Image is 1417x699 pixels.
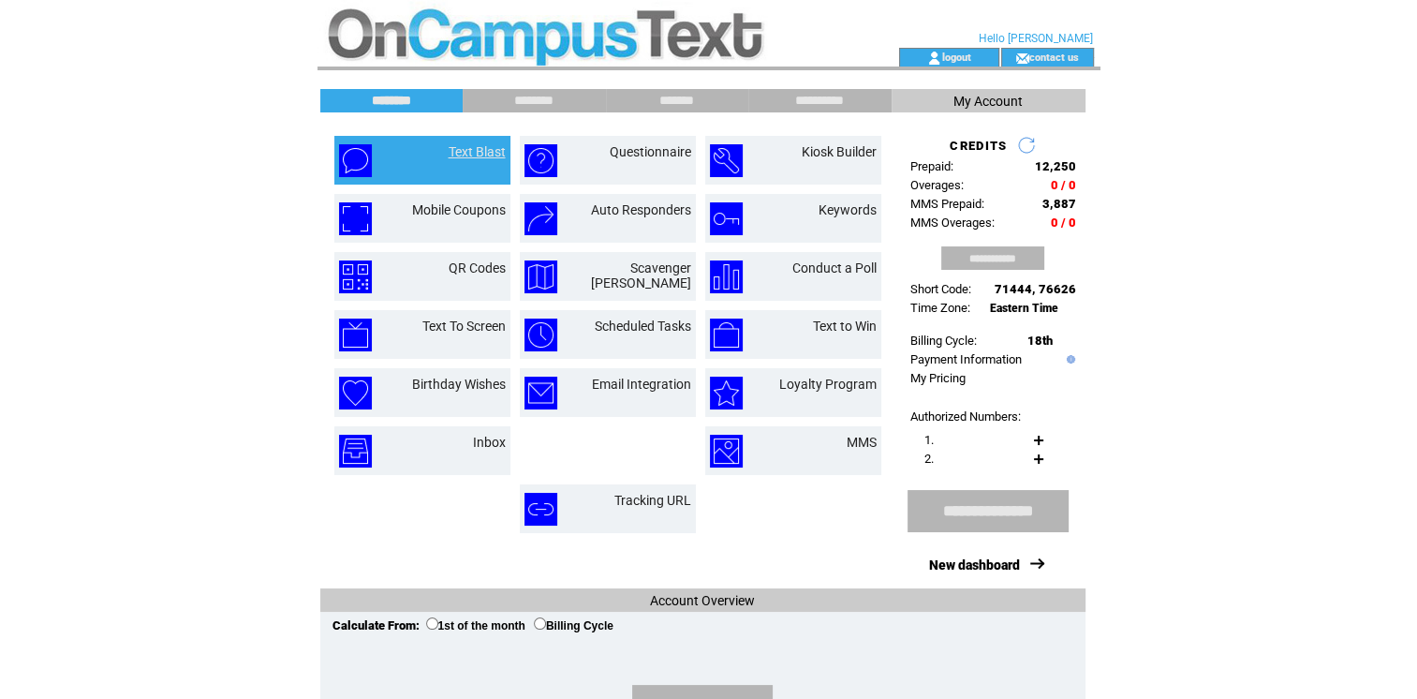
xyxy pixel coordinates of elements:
[1042,197,1076,211] span: 3,887
[710,144,743,177] img: kiosk-builder.png
[339,202,372,235] img: mobile-coupons.png
[710,377,743,409] img: loyalty-program.png
[710,202,743,235] img: keywords.png
[710,319,743,351] img: text-to-win.png
[929,558,1020,573] a: New dashboard
[449,260,506,275] a: QR Codes
[792,260,877,275] a: Conduct a Poll
[910,301,970,315] span: Time Zone:
[924,433,934,447] span: 1.
[339,377,372,409] img: birthday-wishes.png
[534,617,546,630] input: Billing Cycle
[339,319,372,351] img: text-to-screen.png
[710,435,743,468] img: mms.png
[524,144,557,177] img: questionnaire.png
[339,144,372,177] img: text-blast.png
[910,282,971,296] span: Short Code:
[802,144,877,159] a: Kiosk Builder
[910,409,1021,424] span: Authorized Numbers:
[426,617,438,630] input: 1st of the month
[910,178,964,192] span: Overages:
[910,352,1022,366] a: Payment Information
[339,260,372,293] img: qr-codes.png
[910,371,966,385] a: My Pricing
[710,260,743,293] img: conduct-a-poll.png
[422,319,506,334] a: Text To Screen
[524,319,557,351] img: scheduled-tasks.png
[1062,355,1075,364] img: help.gif
[953,94,1023,109] span: My Account
[595,319,691,334] a: Scheduled Tasks
[979,32,1093,45] span: Hello [PERSON_NAME]
[941,51,970,63] a: logout
[924,452,934,466] span: 2.
[1027,334,1053,348] span: 18th
[473,435,506,450] a: Inbox
[910,197,984,211] span: MMS Prepaid:
[1029,51,1079,63] a: contact us
[524,202,557,235] img: auto-responders.png
[1035,159,1076,173] span: 12,250
[412,377,506,392] a: Birthday Wishes
[910,159,953,173] span: Prepaid:
[591,260,691,290] a: Scavenger [PERSON_NAME]
[910,334,977,348] span: Billing Cycle:
[1015,51,1029,66] img: contact_us_icon.gif
[449,144,506,159] a: Text Blast
[332,618,420,632] span: Calculate From:
[847,435,877,450] a: MMS
[591,202,691,217] a: Auto Responders
[990,302,1058,315] span: Eastern Time
[592,377,691,392] a: Email Integration
[524,493,557,526] img: tracking-url.png
[339,435,372,468] img: inbox.png
[524,377,557,409] img: email-integration.png
[412,202,506,217] a: Mobile Coupons
[927,51,941,66] img: account_icon.gif
[534,619,613,632] label: Billing Cycle
[426,619,525,632] label: 1st of the month
[614,493,691,508] a: Tracking URL
[813,319,877,334] a: Text to Win
[1051,178,1076,192] span: 0 / 0
[650,593,755,608] span: Account Overview
[910,216,995,230] span: MMS Overages:
[610,144,691,159] a: Questionnaire
[1051,216,1076,230] span: 0 / 0
[950,139,1007,153] span: CREDITS
[819,202,877,217] a: Keywords
[779,377,877,392] a: Loyalty Program
[995,282,1076,296] span: 71444, 76626
[524,260,557,293] img: scavenger-hunt.png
